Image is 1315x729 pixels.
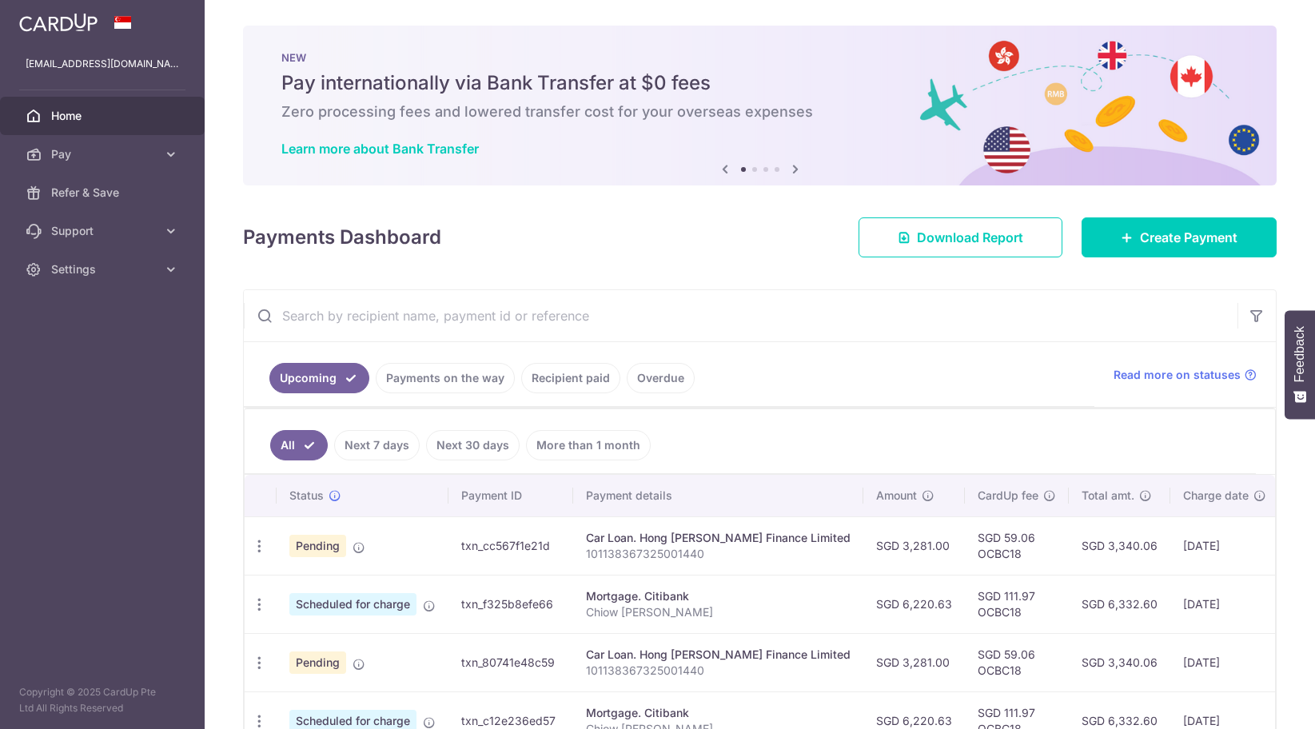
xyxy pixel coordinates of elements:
span: Scheduled for charge [289,593,416,615]
span: Create Payment [1140,228,1237,247]
span: Pay [51,146,157,162]
img: Bank transfer banner [243,26,1277,185]
div: Car Loan. Hong [PERSON_NAME] Finance Limited [586,530,851,546]
span: Pending [289,651,346,674]
h6: Zero processing fees and lowered transfer cost for your overseas expenses [281,102,1238,121]
span: Read more on statuses [1114,367,1241,383]
span: Settings [51,261,157,277]
a: Learn more about Bank Transfer [281,141,479,157]
button: Feedback - Show survey [1285,310,1315,419]
span: Total amt. [1082,488,1134,504]
td: txn_cc567f1e21d [448,516,573,575]
td: SGD 3,340.06 [1069,633,1170,691]
span: Status [289,488,324,504]
p: Chiow [PERSON_NAME] [586,604,851,620]
a: Next 30 days [426,430,520,460]
td: SGD 59.06 OCBC18 [965,516,1069,575]
div: Car Loan. Hong [PERSON_NAME] Finance Limited [586,647,851,663]
td: [DATE] [1170,516,1279,575]
td: SGD 6,220.63 [863,575,965,633]
th: Payment details [573,475,863,516]
p: NEW [281,51,1238,64]
h4: Payments Dashboard [243,223,441,252]
span: Support [51,223,157,239]
span: Pending [289,535,346,557]
span: CardUp fee [978,488,1038,504]
div: Mortgage. Citibank [586,705,851,721]
h5: Pay internationally via Bank Transfer at $0 fees [281,70,1238,96]
td: SGD 111.97 OCBC18 [965,575,1069,633]
span: Charge date [1183,488,1249,504]
a: All [270,430,328,460]
td: SGD 59.06 OCBC18 [965,633,1069,691]
td: txn_f325b8efe66 [448,575,573,633]
a: Payments on the way [376,363,515,393]
img: CardUp [19,13,98,32]
p: 101138367325001440 [586,663,851,679]
input: Search by recipient name, payment id or reference [244,290,1237,341]
span: Home [51,108,157,124]
a: Upcoming [269,363,369,393]
span: Feedback [1293,326,1307,382]
span: Refer & Save [51,185,157,201]
a: Create Payment [1082,217,1277,257]
p: [EMAIL_ADDRESS][DOMAIN_NAME] [26,56,179,72]
td: [DATE] [1170,575,1279,633]
td: SGD 6,332.60 [1069,575,1170,633]
a: Download Report [859,217,1062,257]
p: 101138367325001440 [586,546,851,562]
a: Next 7 days [334,430,420,460]
td: txn_80741e48c59 [448,633,573,691]
td: SGD 3,281.00 [863,633,965,691]
a: Overdue [627,363,695,393]
a: More than 1 month [526,430,651,460]
span: Download Report [917,228,1023,247]
td: [DATE] [1170,633,1279,691]
th: Payment ID [448,475,573,516]
td: SGD 3,281.00 [863,516,965,575]
a: Read more on statuses [1114,367,1257,383]
div: Mortgage. Citibank [586,588,851,604]
a: Recipient paid [521,363,620,393]
span: Amount [876,488,917,504]
td: SGD 3,340.06 [1069,516,1170,575]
